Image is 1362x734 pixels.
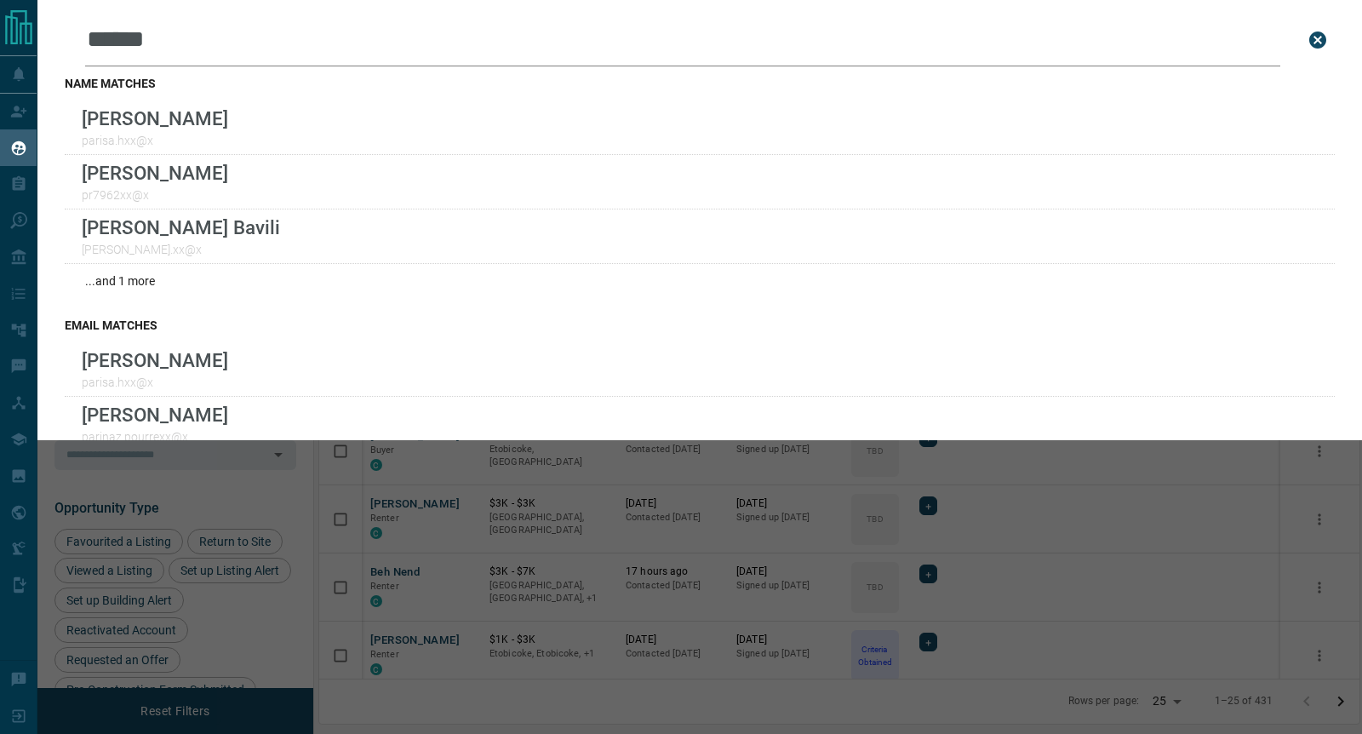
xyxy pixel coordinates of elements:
button: close search bar [1301,23,1335,57]
div: ...and 1 more [65,264,1335,298]
h3: email matches [65,318,1335,332]
h3: name matches [65,77,1335,90]
p: [PERSON_NAME] [82,107,228,129]
p: parisa.hxx@x [82,134,228,147]
p: parisa.hxx@x [82,376,228,389]
p: [PERSON_NAME] [82,349,228,371]
p: [PERSON_NAME].xx@x [82,243,280,256]
p: [PERSON_NAME] [82,162,228,184]
p: [PERSON_NAME] Bavili [82,216,280,238]
p: parinaz.pourrexx@x [82,430,228,444]
p: [PERSON_NAME] [82,404,228,426]
p: pr7962xx@x [82,188,228,202]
